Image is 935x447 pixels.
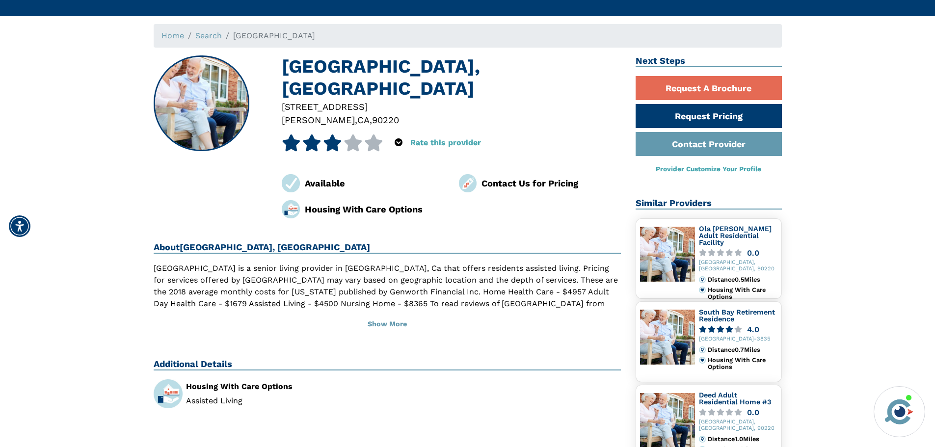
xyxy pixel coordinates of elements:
[154,314,621,335] button: Show More
[154,24,782,48] nav: breadcrumb
[699,249,777,257] a: 0.0
[357,115,370,125] span: CA
[282,115,355,125] span: [PERSON_NAME]
[699,391,771,406] a: Deed Adult Residential Home #3
[708,357,777,371] div: Housing With Care Options
[699,409,777,416] a: 0.0
[9,215,30,237] div: Accessibility Menu
[699,287,706,293] img: primary.svg
[233,31,315,40] span: [GEOGRAPHIC_DATA]
[410,138,481,147] a: Rate this provider
[747,409,759,416] div: 0.0
[882,395,916,428] img: avatar
[741,246,925,380] iframe: iframe
[154,242,621,254] h2: About [GEOGRAPHIC_DATA], [GEOGRAPHIC_DATA]
[395,134,402,151] div: Popover trigger
[708,287,777,301] div: Housing With Care Options
[370,115,372,125] span: ,
[186,383,380,391] div: Housing With Care Options
[699,276,706,283] img: distance.svg
[186,397,380,405] li: Assisted Living
[636,132,782,156] a: Contact Provider
[154,359,621,370] h2: Additional Details
[708,276,777,283] div: Distance 0.5 Miles
[636,55,782,67] h2: Next Steps
[699,326,777,333] a: 4.0
[636,104,782,128] a: Request Pricing
[699,436,706,443] img: distance.svg
[699,308,775,323] a: South Bay Retirement Residence
[636,198,782,210] h2: Similar Providers
[372,113,399,127] div: 90220
[305,203,444,216] div: Housing With Care Options
[708,436,777,443] div: Distance 1.0 Miles
[636,76,782,100] a: Request A Brochure
[699,346,706,353] img: distance.svg
[699,225,772,246] a: Ola [PERSON_NAME] Adult Residential Facility
[161,31,184,40] a: Home
[154,56,248,151] img: Rosecrans Manor, Compton CA
[699,419,777,432] div: [GEOGRAPHIC_DATA], [GEOGRAPHIC_DATA], 90220
[708,346,777,353] div: Distance 0.7 Miles
[699,336,777,342] div: [GEOGRAPHIC_DATA]-3835
[305,177,444,190] div: Available
[282,100,621,113] div: [STREET_ADDRESS]
[282,55,621,100] h1: [GEOGRAPHIC_DATA], [GEOGRAPHIC_DATA]
[699,260,777,272] div: [GEOGRAPHIC_DATA], [GEOGRAPHIC_DATA], 90220
[195,31,222,40] a: Search
[699,357,706,364] img: primary.svg
[154,263,621,333] p: [GEOGRAPHIC_DATA] is a senior living provider in [GEOGRAPHIC_DATA], Ca that offers residents assi...
[656,165,761,173] a: Provider Customize Your Profile
[481,177,621,190] div: Contact Us for Pricing
[355,115,357,125] span: ,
